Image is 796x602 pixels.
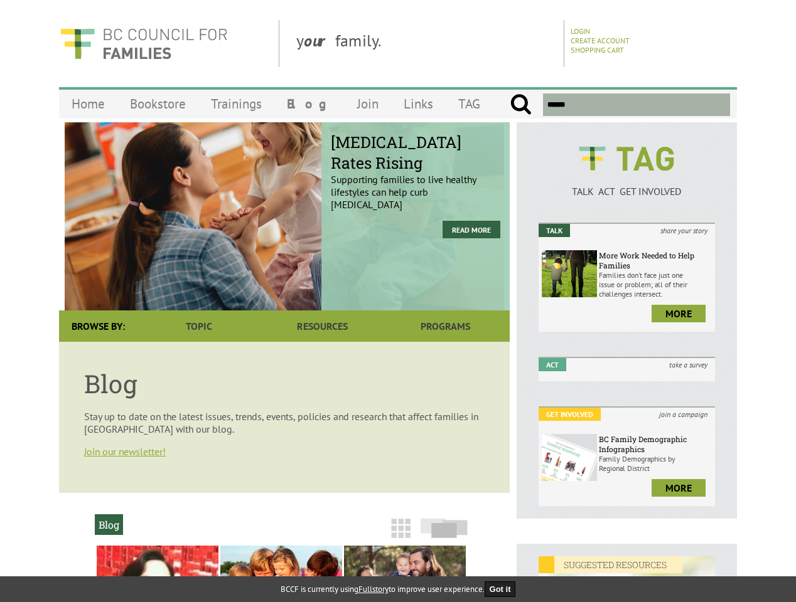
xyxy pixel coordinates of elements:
a: Programs [384,310,507,342]
a: Home [59,89,117,119]
a: TALK ACT GET INVOLVED [539,172,715,198]
img: BCCF's TAG Logo [570,135,683,182]
a: Shopping Cart [571,45,624,55]
a: Links [391,89,446,119]
a: Read More [443,221,500,238]
a: TAG [446,89,493,119]
h6: BC Family Demographic Infographics [599,434,712,454]
strong: our [304,30,335,51]
img: BC Council for FAMILIES [59,20,229,67]
a: Join our newsletter! [84,445,166,458]
i: share your story [653,224,715,237]
a: Login [571,26,590,36]
img: slide-icon.png [421,518,468,538]
span: [MEDICAL_DATA] Rates Rising [331,132,500,173]
em: SUGGESTED RESOURCES [539,556,682,573]
input: Submit [510,93,532,116]
p: Families don’t face just one issue or problem; all of their challenges intersect. [599,270,712,298]
div: Browse By: [59,310,137,342]
a: Fullstory [358,584,389,594]
a: Topic [137,310,261,342]
button: Got it [485,581,516,597]
p: Stay up to date on the latest issues, trends, events, policies and research that affect families ... [84,410,485,435]
em: Act [539,358,566,371]
p: Family Demographics by Regional District [599,454,712,473]
a: Resources [261,310,384,342]
a: Grid View [387,524,414,544]
a: Slide View [417,524,471,544]
a: more [652,305,706,322]
img: grid-icon.png [391,519,411,538]
a: Trainings [198,89,274,119]
em: Talk [539,224,570,237]
p: Supporting families to live healthy lifestyles can help curb [MEDICAL_DATA] [331,142,500,211]
a: more [652,479,706,497]
a: Join [345,89,391,119]
div: y family. [286,20,564,67]
h2: Blog [95,514,123,535]
a: Create Account [571,36,630,45]
h1: Blog [84,367,485,400]
p: TALK ACT GET INVOLVED [539,185,715,198]
a: Blog [274,89,345,119]
h6: More Work Needed to Help Families [599,250,712,270]
a: Bookstore [117,89,198,119]
i: join a campaign [652,408,715,421]
em: Get Involved [539,408,601,421]
i: take a survey [662,358,715,371]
